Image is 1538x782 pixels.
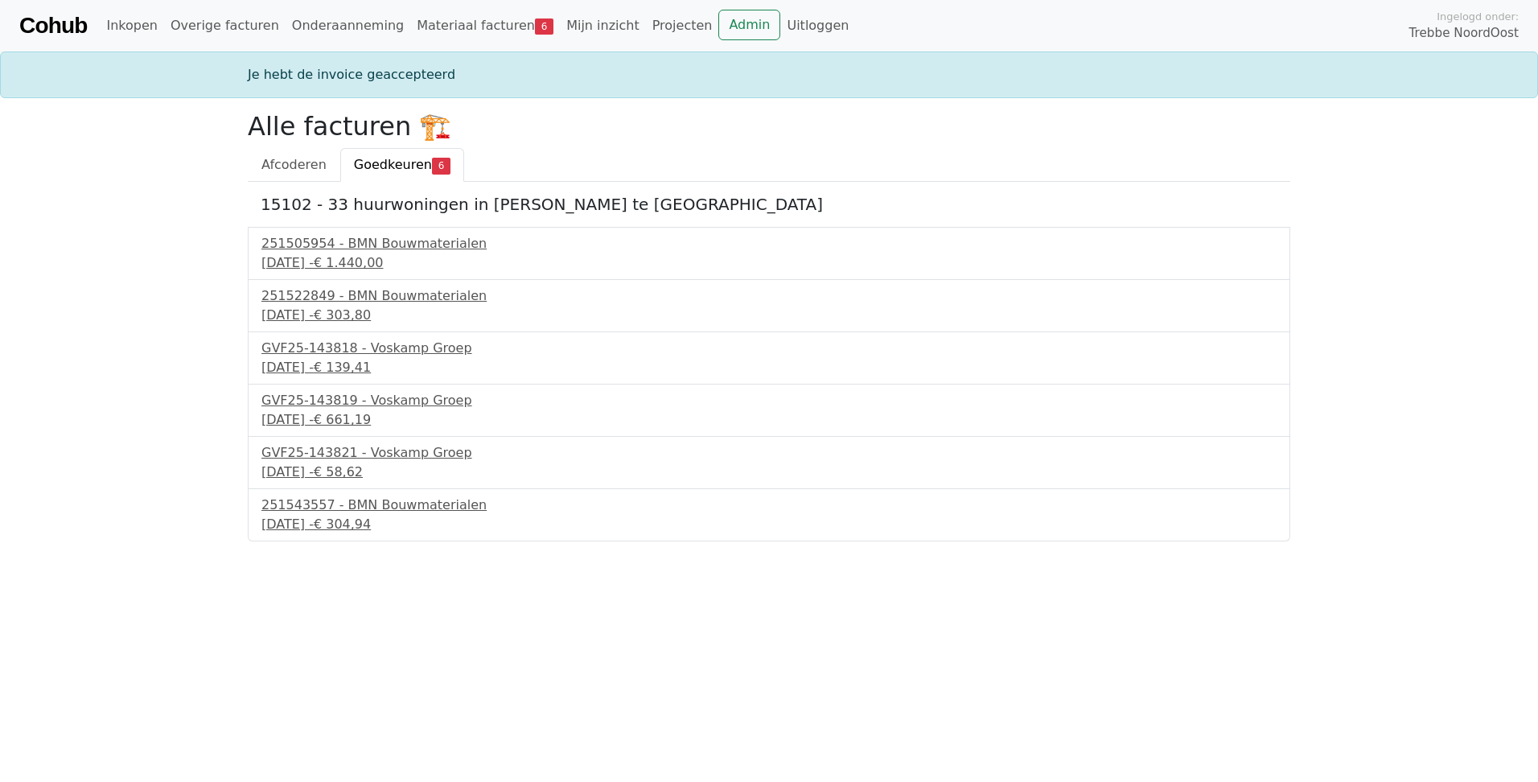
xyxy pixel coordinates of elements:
a: Uitloggen [780,10,855,42]
a: GVF25-143821 - Voskamp Groep[DATE] -€ 58,62 [261,443,1277,482]
div: GVF25-143821 - Voskamp Groep [261,443,1277,463]
div: 251505954 - BMN Bouwmaterialen [261,234,1277,253]
span: Afcoderen [261,157,327,172]
span: € 661,19 [314,412,371,427]
a: Goedkeuren6 [340,148,464,182]
span: Trebbe NoordOost [1409,24,1519,43]
span: € 303,80 [314,307,371,323]
span: € 139,41 [314,360,371,375]
a: Onderaanneming [286,10,410,42]
div: Je hebt de invoice geaccepteerd [238,65,1300,84]
a: GVF25-143819 - Voskamp Groep[DATE] -€ 661,19 [261,391,1277,430]
span: € 58,62 [314,464,363,479]
div: GVF25-143819 - Voskamp Groep [261,391,1277,410]
div: [DATE] - [261,515,1277,534]
span: Goedkeuren [354,157,432,172]
a: Mijn inzicht [560,10,646,42]
div: [DATE] - [261,463,1277,482]
div: [DATE] - [261,253,1277,273]
a: Materiaal facturen6 [410,10,560,42]
a: Inkopen [100,10,163,42]
div: [DATE] - [261,358,1277,377]
div: 251522849 - BMN Bouwmaterialen [261,286,1277,306]
a: 251522849 - BMN Bouwmaterialen[DATE] -€ 303,80 [261,286,1277,325]
h5: 15102 - 33 huurwoningen in [PERSON_NAME] te [GEOGRAPHIC_DATA] [261,195,1277,214]
a: Projecten [646,10,719,42]
h2: Alle facturen 🏗️ [248,111,1290,142]
a: GVF25-143818 - Voskamp Groep[DATE] -€ 139,41 [261,339,1277,377]
div: [DATE] - [261,410,1277,430]
a: Cohub [19,6,87,45]
a: Admin [718,10,780,40]
span: 6 [535,19,553,35]
a: 251505954 - BMN Bouwmaterialen[DATE] -€ 1.440,00 [261,234,1277,273]
div: [DATE] - [261,306,1277,325]
span: Ingelogd onder: [1437,9,1519,24]
a: 251543557 - BMN Bouwmaterialen[DATE] -€ 304,94 [261,496,1277,534]
a: Afcoderen [248,148,340,182]
span: € 304,94 [314,517,371,532]
span: € 1.440,00 [314,255,384,270]
span: 6 [432,158,450,174]
div: 251543557 - BMN Bouwmaterialen [261,496,1277,515]
a: Overige facturen [164,10,286,42]
div: GVF25-143818 - Voskamp Groep [261,339,1277,358]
